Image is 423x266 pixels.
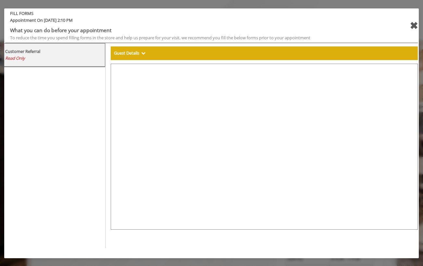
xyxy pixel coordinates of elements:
b: FILL FORMS [5,10,383,17]
b: Guest Details [114,50,139,56]
b: Customer Referral [5,48,40,54]
span: Appointment On [DATE] 2:10 PM [5,17,383,26]
div: close forms [410,18,418,33]
div: To reduce the time you spend filling forms in the store and help us prepare for your visit, we re... [10,34,378,41]
span: Read Only [5,55,25,61]
iframe: formsViewWeb [111,64,418,230]
div: Guest Details Show [111,46,418,60]
b: What you can do before your appointment [10,27,112,34]
span: Show [141,50,145,56]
